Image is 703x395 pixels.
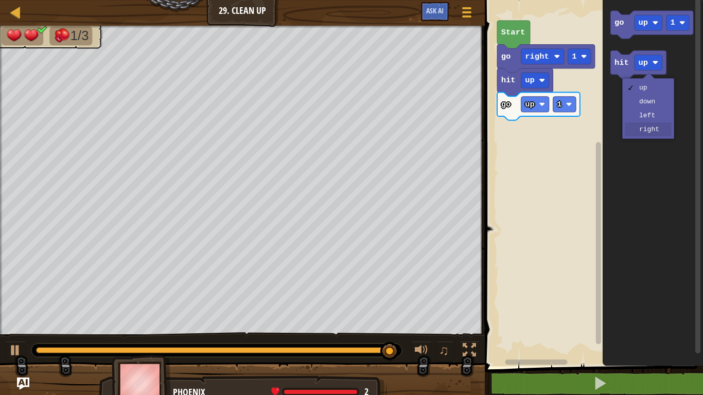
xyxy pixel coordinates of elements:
text: up [639,18,648,27]
button: Show game menu [454,2,480,26]
li: Defeat the enemies. [49,26,92,45]
div: right [639,125,664,133]
text: up [525,76,535,85]
span: Ask AI [426,6,444,15]
text: hit [501,76,516,85]
button: Toggle fullscreen [459,341,480,362]
button: ♫ [437,341,454,362]
text: go [614,18,624,27]
div: down [639,98,664,105]
text: 1 [671,18,675,27]
button: Adjust volume [411,341,432,362]
text: go [501,100,511,109]
text: Start [501,28,525,37]
text: hit [614,58,629,67]
span: 1/3 [71,28,89,43]
button: Ask AI [421,2,449,21]
button: Ctrl + P: Play [5,341,26,362]
text: 1 [557,100,561,109]
li: Your hero must survive. [2,26,43,45]
text: up [639,58,648,67]
div: left [639,112,664,119]
button: Ask AI [17,378,29,390]
text: 1 [572,52,576,61]
div: up [639,84,664,92]
span: ♫ [439,343,449,358]
text: up [525,100,535,109]
text: go [501,52,511,61]
text: right [525,52,549,61]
